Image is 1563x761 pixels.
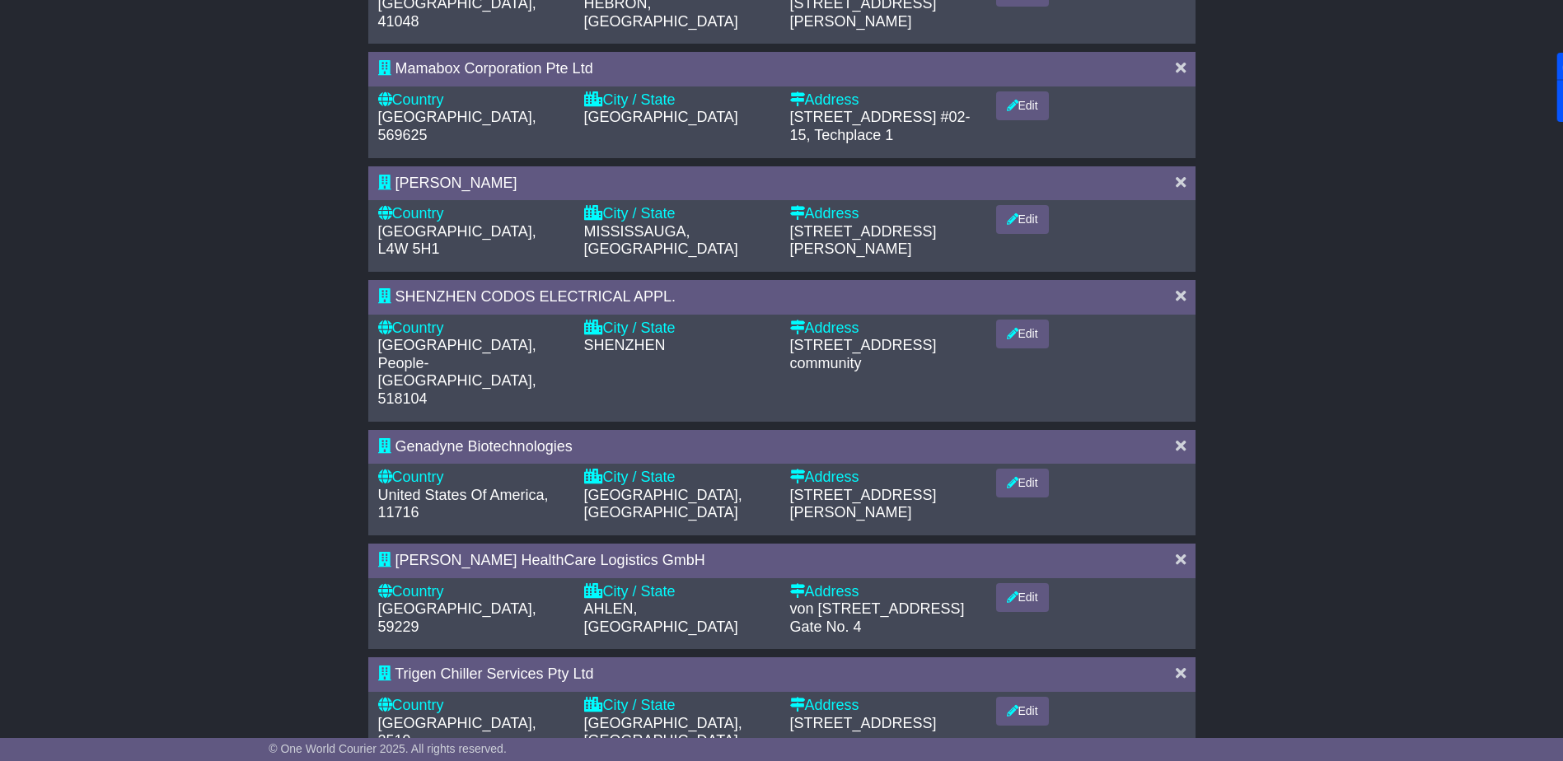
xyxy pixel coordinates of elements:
[584,205,774,223] div: City / State
[378,320,568,338] div: Country
[269,742,507,755] span: © One World Courier 2025. All rights reserved.
[790,320,980,338] div: Address
[378,91,568,110] div: Country
[790,715,937,731] span: [STREET_ADDRESS]
[378,600,536,635] span: [GEOGRAPHIC_DATA], 59229
[395,175,517,191] span: [PERSON_NAME]
[790,223,937,258] span: [STREET_ADDRESS][PERSON_NAME]
[996,469,1049,497] button: Edit
[378,487,549,521] span: United States Of America, 11716
[584,583,774,601] div: City / State
[996,583,1049,612] button: Edit
[584,469,774,487] div: City / State
[584,223,738,258] span: MISSISSAUGA, [GEOGRAPHIC_DATA]
[395,60,593,77] span: Mamabox Corporation Pte Ltd
[378,469,568,487] div: Country
[790,205,980,223] div: Address
[395,288,676,305] span: SHENZHEN CODOS ELECTRICAL APPL.
[378,205,568,223] div: Country
[996,205,1049,234] button: Edit
[790,337,937,371] span: [STREET_ADDRESS] community
[790,487,937,521] span: [STREET_ADDRESS][PERSON_NAME]
[378,109,536,143] span: [GEOGRAPHIC_DATA], 569625
[584,320,774,338] div: City / State
[584,91,774,110] div: City / State
[790,583,980,601] div: Address
[395,438,573,455] span: Genadyne Biotechnologies
[584,487,742,521] span: [GEOGRAPHIC_DATA], [GEOGRAPHIC_DATA]
[790,697,980,715] div: Address
[395,552,705,568] span: [PERSON_NAME] HealthCare Logistics GmbH
[790,619,862,635] span: Gate No. 4
[378,697,568,715] div: Country
[584,109,738,125] span: [GEOGRAPHIC_DATA]
[996,320,1049,348] button: Edit
[378,223,536,258] span: [GEOGRAPHIC_DATA], L4W 5H1
[996,697,1049,726] button: Edit
[790,109,937,125] span: [STREET_ADDRESS]
[584,600,738,635] span: AHLEN, [GEOGRAPHIC_DATA]
[584,337,666,353] span: SHENZHEN
[790,109,971,143] span: #02-15, Techplace 1
[378,337,536,407] span: [GEOGRAPHIC_DATA], People-[GEOGRAPHIC_DATA], 518104
[996,91,1049,120] button: Edit
[378,583,568,601] div: Country
[378,715,536,749] span: [GEOGRAPHIC_DATA], 2519
[790,91,980,110] div: Address
[790,600,965,617] span: von [STREET_ADDRESS]
[584,697,774,715] div: City / State
[790,469,980,487] div: Address
[584,715,742,749] span: [GEOGRAPHIC_DATA], [GEOGRAPHIC_DATA]
[395,665,593,682] span: Trigen Chiller Services Pty Ltd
